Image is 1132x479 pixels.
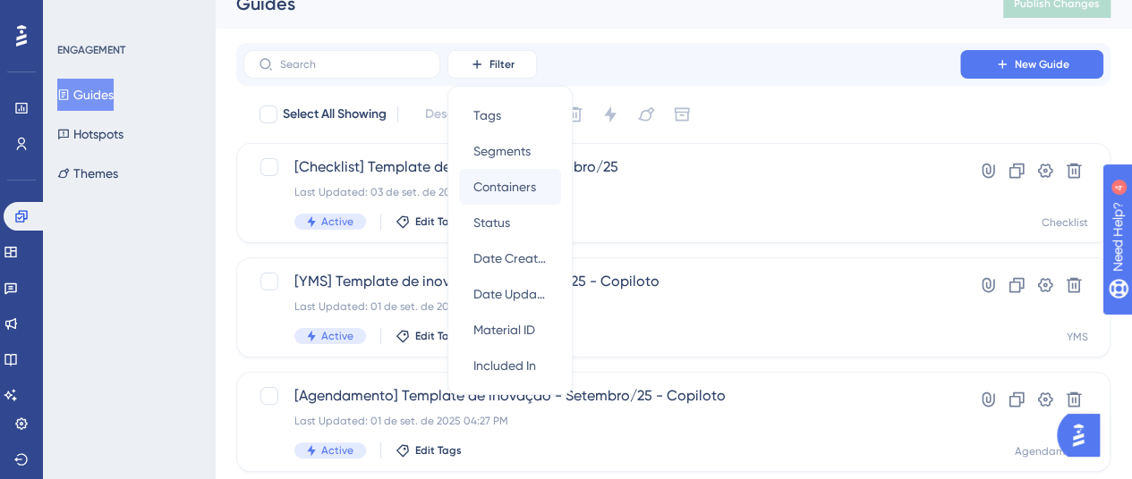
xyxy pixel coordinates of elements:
[489,57,515,71] span: Filter
[43,4,113,26] span: Need Help?
[283,104,387,125] span: Select All Showing
[409,98,491,130] button: Deselect
[473,176,536,197] span: Containers
[321,443,353,458] span: Active
[280,58,425,71] input: Search
[473,319,535,340] span: Material ID
[473,105,501,126] span: Tags
[473,212,510,233] span: Status
[396,329,462,343] button: Edit Tags
[447,50,537,79] button: Filter
[473,248,547,269] span: Date Created
[1067,330,1088,344] div: YMS
[459,169,561,205] button: Containers
[294,299,909,314] div: Last Updated: 01 de set. de 2025 04:27 PM
[124,9,130,23] div: 4
[1057,408,1111,462] iframe: UserGuiding AI Assistant Launcher
[415,443,462,458] span: Edit Tags
[321,214,353,229] span: Active
[960,50,1103,79] button: New Guide
[57,118,123,150] button: Hotspots
[396,443,462,458] button: Edit Tags
[294,271,909,292] span: [YMS] Template de inovação - Setembro/25 - Copiloto
[425,104,475,125] span: Deselect
[473,355,536,376] span: Included In
[294,185,909,199] div: Last Updated: 03 de set. de 2025 02:32 PM
[294,385,909,407] span: [Agendamento] Template de inovação - Setembro/25 - Copiloto
[396,214,462,229] button: Edit Tags
[321,329,353,343] span: Active
[57,43,125,57] div: ENGAGEMENT
[415,329,462,343] span: Edit Tags
[57,79,114,111] button: Guides
[294,414,909,428] div: Last Updated: 01 de set. de 2025 04:27 PM
[459,133,561,169] button: Segments
[415,214,462,229] span: Edit Tags
[473,140,531,162] span: Segments
[1015,444,1088,458] div: Agendamento
[459,205,561,240] button: Status
[459,312,561,348] button: Material ID
[459,276,561,312] button: Date Updated
[1042,215,1088,230] div: Checklist
[459,348,561,383] button: Included In
[459,240,561,276] button: Date Created
[459,97,561,133] button: Tags
[57,157,118,189] button: Themes
[294,156,909,178] span: [Checklist] Template de inovação - Setembro/25
[1015,57,1069,71] span: New Guide
[473,283,547,305] span: Date Updated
